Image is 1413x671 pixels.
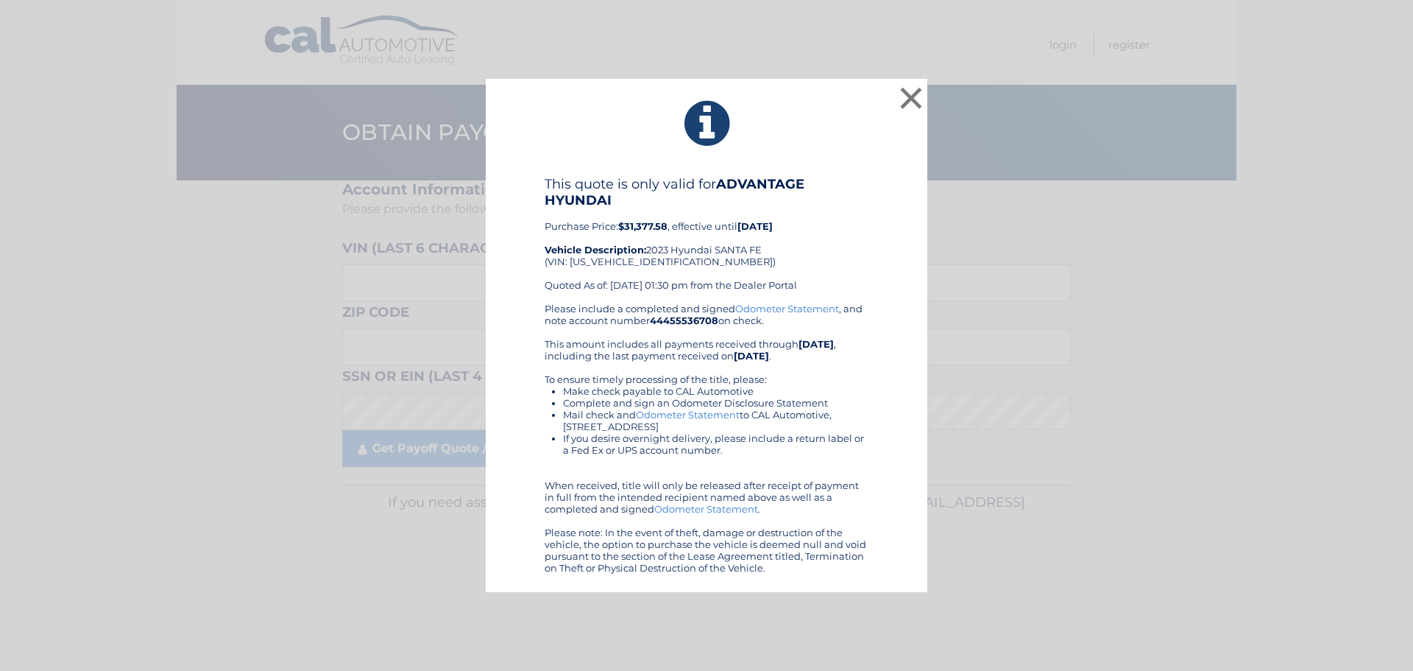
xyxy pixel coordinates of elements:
a: Odometer Statement [654,503,758,515]
a: Odometer Statement [636,409,740,421]
b: [DATE] [734,350,769,362]
li: Make check payable to CAL Automotive [563,385,868,397]
b: [DATE] [798,338,834,350]
h4: This quote is only valid for [545,176,868,208]
b: 44455536708 [650,315,718,326]
b: $31,377.58 [618,220,667,232]
li: Complete and sign an Odometer Disclosure Statement [563,397,868,409]
a: Odometer Statement [735,303,839,315]
button: × [896,83,926,113]
div: Purchase Price: , effective until 2023 Hyundai SANTA FE (VIN: [US_VEHICLE_IDENTIFICATION_NUMBER])... [545,176,868,303]
strong: Vehicle Description: [545,244,646,256]
li: Mail check and to CAL Automotive, [STREET_ADDRESS] [563,409,868,432]
div: Please include a completed and signed , and note account number on check. This amount includes al... [545,303,868,574]
b: ADVANTAGE HYUNDAI [545,176,804,208]
li: If you desire overnight delivery, please include a return label or a Fed Ex or UPS account number. [563,432,868,456]
b: [DATE] [737,220,773,232]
